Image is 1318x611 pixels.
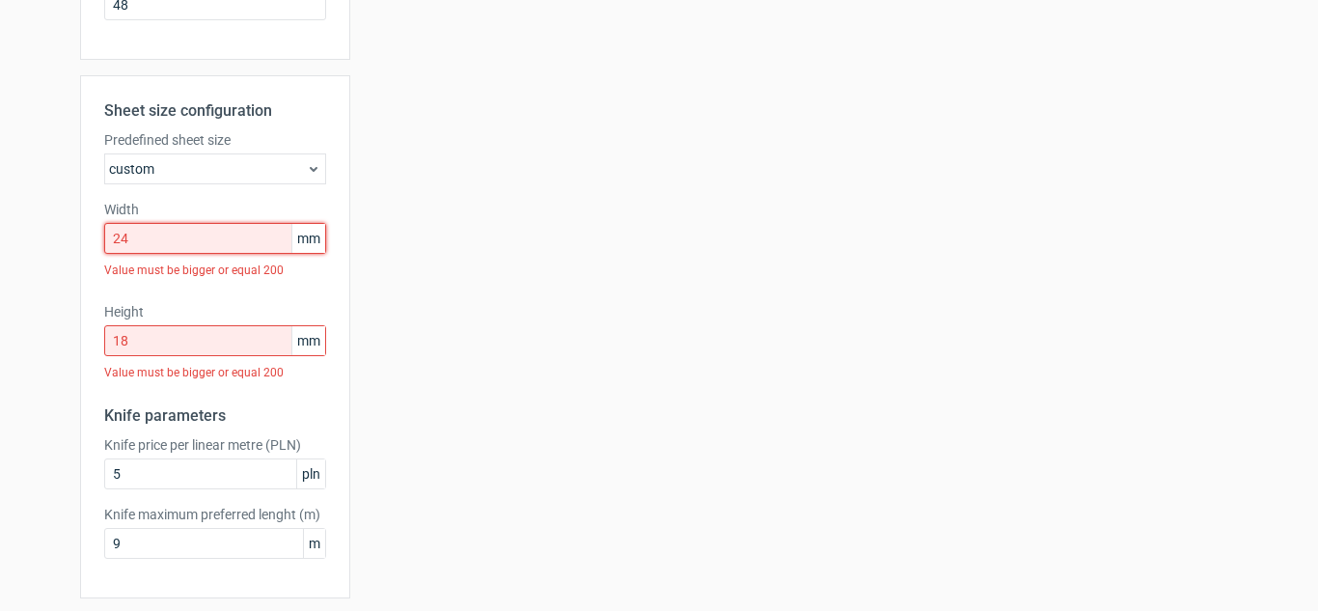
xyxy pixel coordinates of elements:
input: custom [104,223,326,254]
h2: Knife parameters [104,404,326,428]
span: m [303,529,325,558]
span: mm [291,326,325,355]
label: Predefined sheet size [104,130,326,150]
div: Value must be bigger or equal 200 [104,254,326,287]
span: pln [296,459,325,488]
input: custom [104,325,326,356]
label: Height [104,302,326,321]
label: Width [104,200,326,219]
h2: Sheet size configuration [104,99,326,123]
span: mm [291,224,325,253]
div: Value must be bigger or equal 200 [104,356,326,389]
label: Knife maximum preferred lenght (m) [104,505,326,524]
label: Knife price per linear metre (PLN) [104,435,326,455]
div: custom [104,153,326,184]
